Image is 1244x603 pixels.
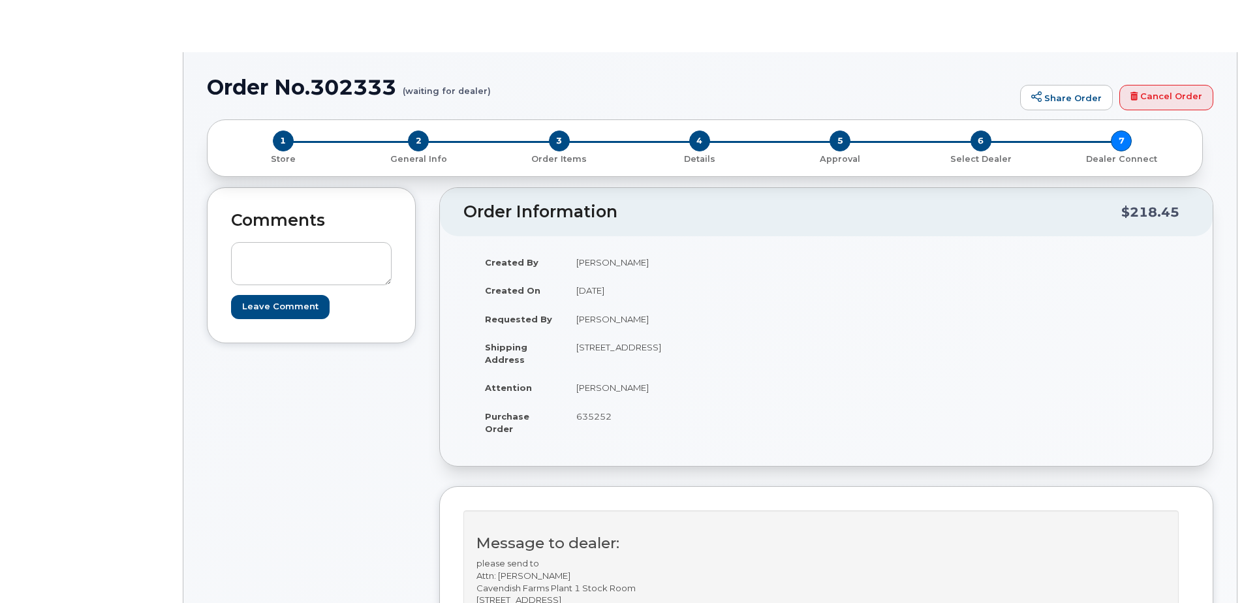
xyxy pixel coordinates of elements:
[408,131,429,151] span: 2
[353,153,483,165] p: General Info
[463,203,1121,221] h2: Order Information
[1119,85,1213,111] a: Cancel Order
[218,151,348,165] a: 1 Store
[565,305,816,333] td: [PERSON_NAME]
[231,211,392,230] h2: Comments
[971,131,991,151] span: 6
[489,151,629,165] a: 3 Order Items
[485,342,527,365] strong: Shipping Address
[549,131,570,151] span: 3
[348,151,488,165] a: 2 General Info
[485,257,538,268] strong: Created By
[231,295,330,319] input: Leave Comment
[485,411,529,434] strong: Purchase Order
[775,153,905,165] p: Approval
[565,248,816,277] td: [PERSON_NAME]
[485,314,552,324] strong: Requested By
[565,373,816,402] td: [PERSON_NAME]
[770,151,910,165] a: 5 Approval
[634,153,764,165] p: Details
[830,131,850,151] span: 5
[207,76,1014,99] h1: Order No.302333
[273,131,294,151] span: 1
[1121,200,1179,224] div: $218.45
[1020,85,1113,111] a: Share Order
[403,76,491,96] small: (waiting for dealer)
[916,153,1046,165] p: Select Dealer
[689,131,710,151] span: 4
[629,151,770,165] a: 4 Details
[485,285,540,296] strong: Created On
[485,382,532,393] strong: Attention
[476,535,1166,551] h3: Message to dealer:
[565,276,816,305] td: [DATE]
[910,151,1051,165] a: 6 Select Dealer
[223,153,343,165] p: Store
[576,411,612,422] span: 635252
[565,333,816,373] td: [STREET_ADDRESS]
[494,153,624,165] p: Order Items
